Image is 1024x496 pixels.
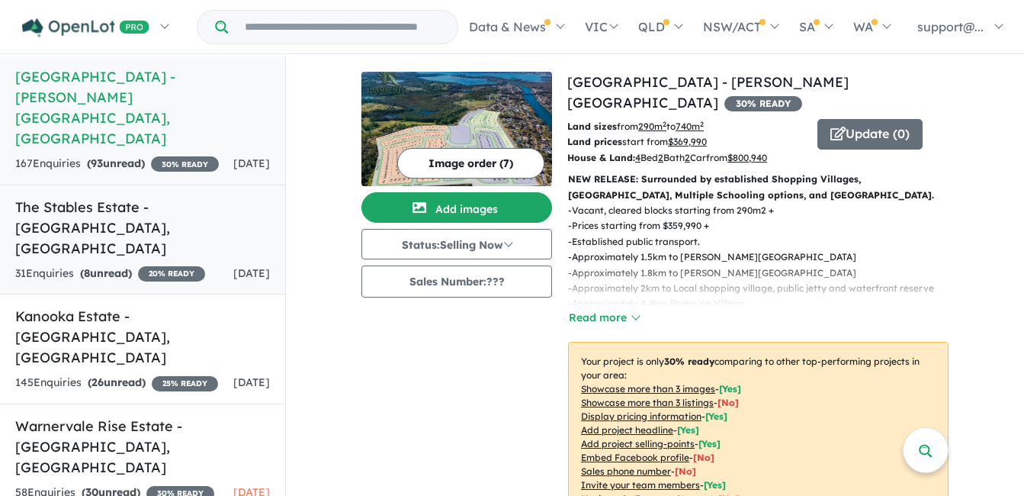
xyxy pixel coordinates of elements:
span: [DATE] [233,375,270,389]
strong: ( unread) [80,266,132,280]
u: $ 800,940 [727,152,767,163]
button: Status:Selling Now [361,229,552,259]
span: [ No ] [693,452,714,463]
span: support@... [917,19,984,34]
h5: Warnervale Rise Estate - [GEOGRAPHIC_DATA] , [GEOGRAPHIC_DATA] [15,416,270,478]
u: Add project headline [581,424,673,436]
div: 167 Enquir ies [15,155,219,173]
strong: ( unread) [87,156,145,170]
span: [ No ] [717,397,739,408]
div: 145 Enquir ies [15,374,218,392]
button: Read more [568,309,640,327]
span: to [666,121,704,132]
h5: The Stables Estate - [GEOGRAPHIC_DATA] , [GEOGRAPHIC_DATA] [15,197,270,259]
a: [GEOGRAPHIC_DATA] - [PERSON_NAME][GEOGRAPHIC_DATA] [567,73,849,111]
span: 20 % READY [138,266,205,282]
b: Land sizes [567,121,617,132]
span: 30 % READY [724,96,802,111]
button: Add images [361,192,552,223]
span: [ Yes ] [704,479,726,491]
p: NEW RELEASE: Surrounded by established Shopping Villages, [GEOGRAPHIC_DATA], Multiple Schooling o... [568,172,949,203]
img: Park Rise Estate - Dora Creek [361,72,552,186]
p: - Established public transport. [568,234,946,250]
h5: [GEOGRAPHIC_DATA] - [PERSON_NAME][GEOGRAPHIC_DATA] , [GEOGRAPHIC_DATA] [15,66,270,149]
sup: 2 [700,120,704,128]
p: - Vacant, cleared blocks starting from 290m2 + [568,203,946,218]
u: Embed Facebook profile [581,452,689,463]
span: 25 % READY [152,376,218,391]
div: 31 Enquir ies [15,265,205,283]
u: $ 369,990 [668,136,707,147]
u: 4 [635,152,640,163]
p: - Prices starting from $359,990 + [568,218,946,234]
b: House & Land: [567,152,635,163]
span: 30 % READY [151,156,219,172]
span: 8 [84,266,90,280]
p: start from [567,134,806,150]
img: Openlot PRO Logo White [22,18,149,37]
button: Sales Number:??? [361,266,552,298]
u: Display pricing information [581,411,701,422]
u: 740 m [676,121,704,132]
span: [ Yes ] [677,424,699,436]
u: Showcase more than 3 images [581,383,715,395]
u: Add project selling-points [581,438,695,449]
p: from [567,119,806,134]
h5: Kanooka Estate - [GEOGRAPHIC_DATA] , [GEOGRAPHIC_DATA] [15,306,270,368]
u: Showcase more than 3 listings [581,397,714,408]
span: [ Yes ] [719,383,741,395]
strong: ( unread) [88,375,146,389]
span: 93 [91,156,103,170]
p: - Approximately 1.8km to [PERSON_NAME][GEOGRAPHIC_DATA] [568,266,946,281]
sup: 2 [663,120,666,128]
u: 290 m [638,121,666,132]
span: [DATE] [233,266,270,280]
button: Image order (7) [397,148,544,179]
span: 26 [91,375,104,389]
span: [DATE] [233,156,270,170]
p: - Approximately 1.5km to [PERSON_NAME][GEOGRAPHIC_DATA] [568,250,946,265]
u: Sales phone number [581,465,671,477]
u: 2 [685,152,690,163]
input: Try estate name, suburb, builder or developer [231,11,454,43]
p: - Approximately 4.4km Shopping Village [568,296,946,311]
span: [ Yes ] [705,411,727,422]
p: - Approximately 2km to Local shopping village, public jetty and waterfront reserve [568,281,946,296]
button: Update (0) [817,119,923,150]
span: [ No ] [675,465,696,477]
span: [ Yes ] [698,438,721,449]
b: 30 % ready [664,356,714,367]
u: Invite your team members [581,479,700,491]
b: Land prices [567,136,622,147]
p: Bed Bath Car from [567,150,806,166]
u: 2 [658,152,663,163]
